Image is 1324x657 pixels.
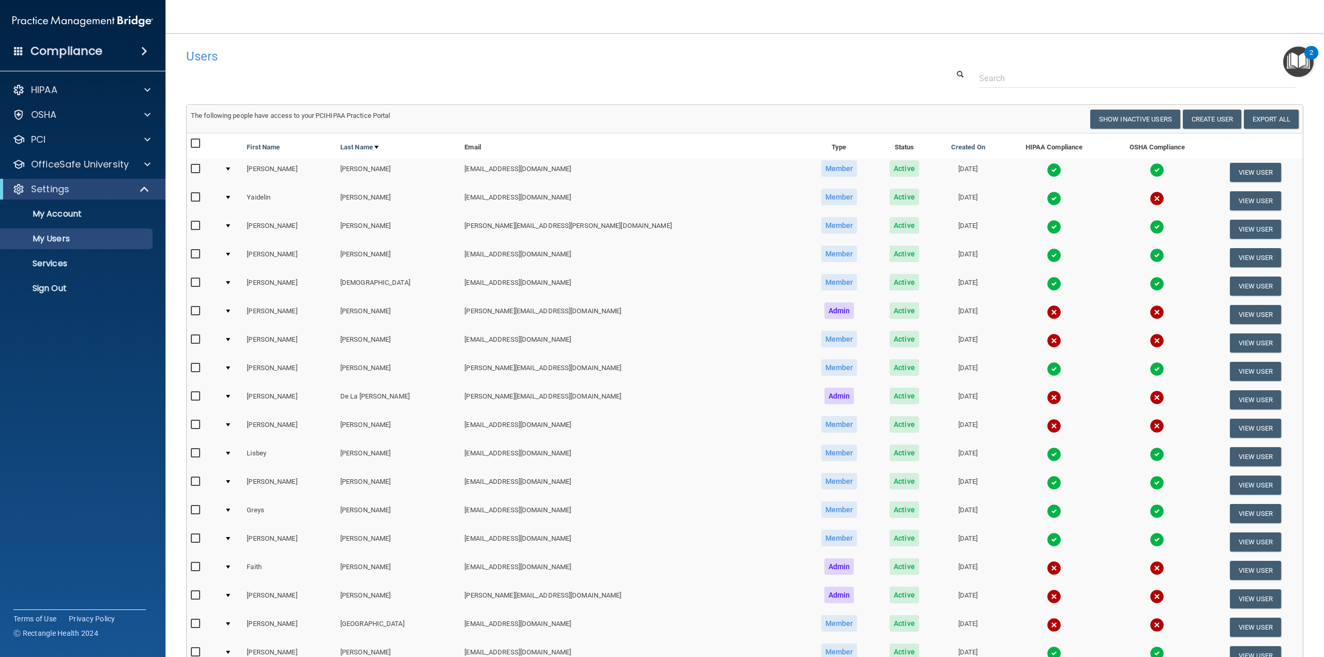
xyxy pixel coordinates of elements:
[460,613,804,641] td: [EMAIL_ADDRESS][DOMAIN_NAME]
[247,141,280,154] a: First Name
[1150,447,1164,462] img: tick.e7d51cea.svg
[460,187,804,215] td: [EMAIL_ADDRESS][DOMAIN_NAME]
[12,133,151,146] a: PCI
[1047,561,1061,575] img: cross.ca9f0e7f.svg
[7,209,148,219] p: My Account
[875,133,935,158] th: Status
[460,442,804,471] td: [EMAIL_ADDRESS][DOMAIN_NAME]
[890,615,919,632] span: Active
[890,359,919,376] span: Active
[821,445,857,461] span: Member
[13,628,98,638] span: Ⓒ Rectangle Health 2024
[460,499,804,528] td: [EMAIL_ADDRESS][DOMAIN_NAME]
[1183,110,1241,129] button: Create User
[934,499,1002,528] td: [DATE]
[1047,362,1061,376] img: tick.e7d51cea.svg
[1047,532,1061,547] img: tick.e7d51cea.svg
[1150,476,1164,490] img: tick.e7d51cea.svg
[890,246,919,262] span: Active
[821,473,857,490] span: Member
[1150,333,1164,348] img: cross.ca9f0e7f.svg
[1106,133,1208,158] th: OSHA Compliance
[1047,191,1061,206] img: tick.e7d51cea.svg
[821,246,857,262] span: Member
[460,329,804,357] td: [EMAIL_ADDRESS][DOMAIN_NAME]
[1002,133,1106,158] th: HIPAA Compliance
[243,613,336,641] td: [PERSON_NAME]
[1150,532,1164,547] img: tick.e7d51cea.svg
[890,587,919,603] span: Active
[243,215,336,243] td: [PERSON_NAME]
[1047,476,1061,490] img: tick.e7d51cea.svg
[336,215,460,243] td: [PERSON_NAME]
[821,530,857,546] span: Member
[934,585,1002,613] td: [DATE]
[336,528,460,556] td: [PERSON_NAME]
[12,84,151,96] a: HIPAA
[1150,191,1164,206] img: cross.ca9f0e7f.svg
[821,615,857,632] span: Member
[336,158,460,187] td: [PERSON_NAME]
[31,109,57,121] p: OSHA
[934,471,1002,499] td: [DATE]
[31,133,46,146] p: PCI
[934,414,1002,442] td: [DATE]
[1150,248,1164,263] img: tick.e7d51cea.svg
[821,217,857,234] span: Member
[1150,305,1164,319] img: cross.ca9f0e7f.svg
[934,442,1002,471] td: [DATE]
[821,274,857,291] span: Member
[979,69,1296,88] input: Search
[460,215,804,243] td: [PERSON_NAME][EMAIL_ADDRESS][PERSON_NAME][DOMAIN_NAME]
[1230,447,1281,466] button: View User
[1230,419,1281,438] button: View User
[890,473,919,490] span: Active
[1230,277,1281,296] button: View User
[1244,110,1299,129] a: Export All
[1047,220,1061,234] img: tick.e7d51cea.svg
[243,243,336,272] td: [PERSON_NAME]
[1230,618,1281,637] button: View User
[1047,589,1061,604] img: cross.ca9f0e7f.svg
[821,416,857,433] span: Member
[243,187,336,215] td: Yaidelin
[1230,589,1281,608] button: View User
[890,558,919,575] span: Active
[243,329,336,357] td: [PERSON_NAME]
[1047,419,1061,433] img: cross.ca9f0e7f.svg
[934,243,1002,272] td: [DATE]
[1230,305,1281,324] button: View User
[1230,532,1281,552] button: View User
[336,556,460,585] td: [PERSON_NAME]
[890,274,919,291] span: Active
[336,414,460,442] td: [PERSON_NAME]
[821,160,857,177] span: Member
[1150,362,1164,376] img: tick.e7d51cea.svg
[336,272,460,300] td: [DEMOGRAPHIC_DATA]
[1090,110,1180,129] button: Show Inactive Users
[1230,248,1281,267] button: View User
[243,158,336,187] td: [PERSON_NAME]
[243,499,336,528] td: Greys
[243,386,336,414] td: [PERSON_NAME]
[1150,561,1164,575] img: cross.ca9f0e7f.svg
[824,388,854,404] span: Admin
[460,243,804,272] td: [EMAIL_ADDRESS][DOMAIN_NAME]
[1230,561,1281,580] button: View User
[821,331,857,347] span: Member
[934,528,1002,556] td: [DATE]
[243,585,336,613] td: [PERSON_NAME]
[934,187,1002,215] td: [DATE]
[890,501,919,518] span: Active
[243,357,336,386] td: [PERSON_NAME]
[951,141,985,154] a: Created On
[1150,163,1164,177] img: tick.e7d51cea.svg
[336,442,460,471] td: [PERSON_NAME]
[890,530,919,546] span: Active
[934,272,1002,300] td: [DATE]
[824,302,854,319] span: Admin
[336,187,460,215] td: [PERSON_NAME]
[821,501,857,518] span: Member
[890,189,919,205] span: Active
[460,386,804,414] td: [PERSON_NAME][EMAIL_ADDRESS][DOMAIN_NAME]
